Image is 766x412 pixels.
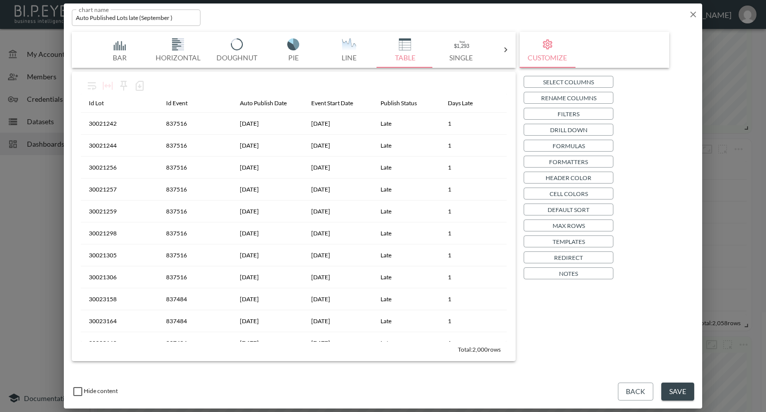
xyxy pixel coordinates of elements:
[489,32,545,68] button: Map
[166,97,200,109] span: Id Event
[373,244,440,266] th: Late
[440,288,507,310] th: 1
[232,288,303,310] th: 2025-09-01
[440,266,507,288] th: 1
[524,140,613,152] button: Formulas
[373,266,440,288] th: Late
[373,288,440,310] th: Late
[89,97,104,109] div: Id Lot
[208,32,265,68] button: Doughnut
[81,135,158,157] th: 30021244
[81,266,158,288] th: 30021306
[158,266,232,288] th: 837516
[158,244,232,266] th: 837516
[520,32,575,68] button: Customize
[548,205,589,215] p: Default Sort
[158,157,232,179] th: 837516
[373,135,440,157] th: Late
[524,108,613,120] button: Filters
[440,179,507,201] th: 1
[541,93,596,103] p: Rename Columns
[618,383,653,401] button: Back
[265,32,321,68] button: Pie
[232,157,303,179] th: 2025-09-01
[158,135,232,157] th: 837516
[303,157,373,179] th: 2025-08-31
[440,310,507,332] th: 1
[524,188,613,200] button: Cell Colors
[458,346,501,353] span: Total: 2,000 rows
[303,222,373,244] th: 2025-08-31
[311,97,353,109] div: Event Start Date
[373,113,440,135] th: Late
[158,113,232,135] th: 837516
[524,267,613,279] button: Notes
[303,332,373,354] th: 2025-08-31
[373,201,440,222] th: Late
[524,76,613,88] button: Select Columns
[303,113,373,135] th: 2025-08-31
[81,201,158,222] th: 30021259
[81,157,158,179] th: 30021256
[553,220,585,231] p: Max Rows
[524,156,613,168] button: Formatters
[158,179,232,201] th: 837516
[381,97,430,109] span: Publish Status
[558,109,579,119] p: Filters
[303,310,373,332] th: 2025-08-31
[303,135,373,157] th: 2025-08-31
[217,38,257,50] img: svg+xml;base64,PHN2ZyB4bWxucz0iaHR0cDovL3d3dy53My5vcmcvMjAwMC9zdmciIHZpZXdCb3g9IjAgMCAxNzUuMDkgMT...
[441,38,481,50] img: svg+xml;base64,PHN2ZyB3aWR0aD0iMTAwJSIgaGVpZ2h0PSIxMDAlIiB2aWV3Qm94PSIwIDAgNTIgMzYiIHhtbG5zPSJodH...
[554,252,583,263] p: Redirect
[232,201,303,222] th: 2025-09-01
[81,222,158,244] th: 30021298
[373,157,440,179] th: Late
[232,244,303,266] th: 2025-09-01
[158,310,232,332] th: 837484
[553,236,585,247] p: Templates
[72,9,200,26] input: chart name
[381,97,417,109] div: Publish Status
[232,310,303,332] th: 2025-09-01
[303,288,373,310] th: 2025-08-31
[440,201,507,222] th: 1
[92,32,148,68] button: Bar
[240,97,287,109] div: Auto Publish Date
[158,288,232,310] th: 837484
[303,266,373,288] th: 2025-08-31
[232,135,303,157] th: 2025-09-01
[524,235,613,247] button: Templates
[440,157,507,179] th: 1
[385,38,425,50] img: svg+xml;base64,PHN2ZyB4bWxucz0iaHR0cDovL3d3dy53My5vcmcvMjAwMC9zdmciIHZpZXdCb3g9IjAgMCAxNzUgMTc1Ij...
[158,222,232,244] th: 837516
[553,141,585,151] p: Formulas
[448,97,486,109] span: Days Late
[81,288,158,310] th: 30023158
[440,113,507,135] th: 1
[303,201,373,222] th: 2025-08-31
[524,172,613,184] button: Header Color
[549,157,588,167] p: Formatters
[232,179,303,201] th: 2025-09-01
[232,332,303,354] th: 2025-09-01
[116,78,132,94] div: Sticky left columns: 0
[524,204,613,215] button: Default Sort
[546,173,591,183] p: Header Color
[440,332,507,354] th: 1
[81,113,158,135] th: 30021242
[373,332,440,354] th: Late
[232,222,303,244] th: 2025-09-01
[148,32,208,68] button: Horizontal
[524,92,613,104] button: Rename Columns
[440,244,507,266] th: 1
[166,97,188,109] div: Id Event
[550,125,587,135] p: Drill Down
[373,179,440,201] th: Late
[433,32,489,68] button: Single
[240,97,300,109] span: Auto Publish Date
[158,38,198,50] img: svg+xml;base64,PHN2ZyB4bWxucz0iaHR0cDovL3d3dy53My5vcmcvMjAwMC9zdmciIHZpZXdCb3g9IjAgMCAxNzUuMDQgMT...
[303,244,373,266] th: 2025-08-31
[524,251,613,263] button: Redirect
[273,38,313,50] img: svg+xml;base64,PHN2ZyB4bWxucz0iaHR0cDovL3d3dy53My5vcmcvMjAwMC9zdmciIHZpZXdCb3g9IjAgMCAxNzUuMDMgMT...
[84,78,100,94] div: Wrap text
